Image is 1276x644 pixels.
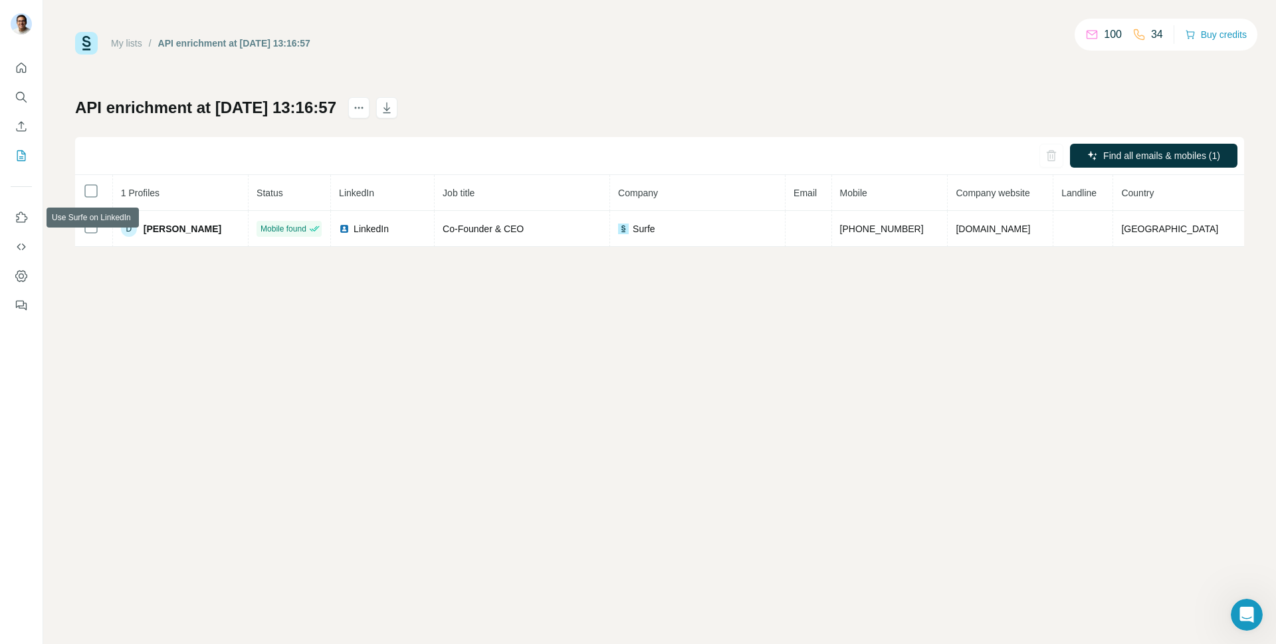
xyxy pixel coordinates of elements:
[354,222,389,236] span: LinkedIn
[840,224,924,234] span: [PHONE_NUMBER]
[1185,25,1247,44] button: Buy credits
[443,224,524,234] span: Co-Founder & CEO
[618,188,658,198] span: Company
[1151,27,1163,43] p: 34
[618,224,629,234] img: company-logo
[64,7,91,17] h1: FinAI
[11,235,32,259] button: Use Surfe API
[956,224,1030,234] span: [DOMAIN_NAME]
[21,122,86,130] div: FinAI • 12m ago
[794,188,817,198] span: Email
[75,97,336,118] h1: API enrichment at [DATE] 13:16:57
[71,418,167,445] button: Contact Support
[11,56,32,80] button: Quick start
[233,5,257,29] div: Close
[261,223,306,235] span: Mobile found
[11,114,32,138] button: Enrich CSV
[1231,599,1263,631] iframe: Intercom live chat
[111,38,142,49] a: My lists
[144,222,221,236] span: [PERSON_NAME]
[1070,144,1237,168] button: Find all emails & mobiles (1)
[348,97,370,118] button: actions
[11,52,255,149] div: FinAI says…
[1061,188,1097,198] span: Landline
[443,188,475,198] span: Job title
[1103,149,1220,162] span: Find all emails & mobiles (1)
[11,206,32,230] button: Use Surfe on LinkedIn
[11,52,218,120] div: Hello ☀️​Need help with Sales or Support? We've got you covered!FinAI • 12m ago
[257,188,283,198] span: Status
[75,32,98,55] img: Surfe Logo
[633,222,655,236] span: Surfe
[21,60,207,112] div: Hello ☀️ ​ Need help with Sales or Support? We've got you covered!
[121,221,137,237] div: D
[956,188,1029,198] span: Company website
[1121,188,1154,198] span: Country
[1121,224,1218,234] span: [GEOGRAPHIC_DATA]
[1104,27,1122,43] p: 100
[121,188,159,198] span: 1 Profiles
[840,188,867,198] span: Mobile
[339,188,374,198] span: LinkedIn
[11,264,32,288] button: Dashboard
[64,17,165,30] p: The team can also help
[149,37,152,50] li: /
[208,5,233,31] button: Home
[9,5,34,31] button: go back
[339,224,350,234] img: LinkedIn logo
[11,13,32,35] img: Avatar
[38,7,59,29] img: Profile image for FinAI
[171,418,249,445] button: Talk to Sales
[11,144,32,168] button: My lists
[158,37,310,50] div: API enrichment at [DATE] 13:16:57
[11,293,32,317] button: Feedback
[11,85,32,109] button: Search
